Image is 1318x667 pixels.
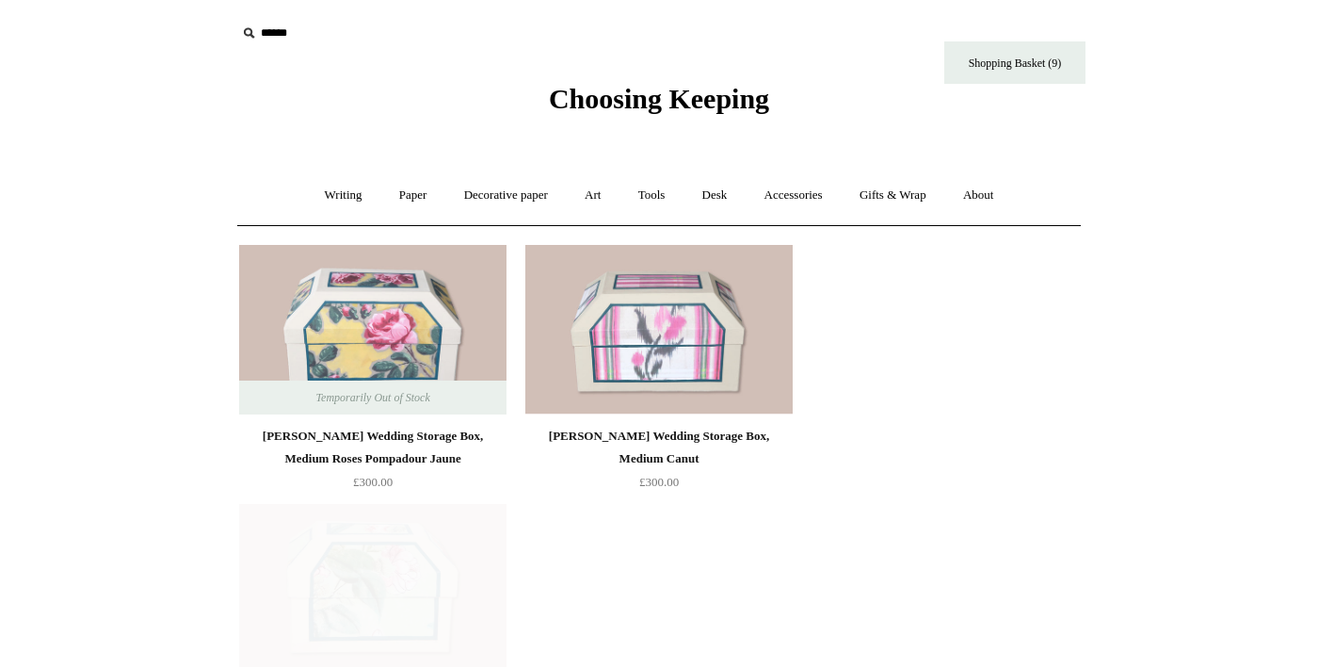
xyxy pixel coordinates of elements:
[297,381,448,415] span: Temporarily Out of Stock
[447,171,565,220] a: Decorative paper
[549,83,769,114] span: Choosing Keeping
[530,425,788,470] div: [PERSON_NAME] Wedding Storage Box, Medium Canut
[353,475,393,489] span: £300.00
[944,41,1085,84] a: Shopping Basket (9)
[621,171,683,220] a: Tools
[549,98,769,111] a: Choosing Keeping
[812,245,1079,415] a: Antoinette Poisson Wedding Storage Box, Medium Roses Pompadour Gris Antoinette Poisson Wedding St...
[812,425,1079,502] a: [PERSON_NAME] Wedding Storage Box, Medium Roses Pompadour Gris £300.00
[568,171,618,220] a: Art
[639,475,679,489] span: £300.00
[925,475,965,489] span: £300.00
[239,245,506,415] img: Antoinette Poisson Wedding Storage Box, Medium Roses Pompadour Jaune
[525,425,793,502] a: [PERSON_NAME] Wedding Storage Box, Medium Canut £300.00
[685,171,745,220] a: Desk
[525,245,793,415] img: Antoinette Poisson Wedding Storage Box, Medium Canut
[382,171,444,220] a: Paper
[747,171,840,220] a: Accessories
[308,171,379,220] a: Writing
[946,171,1011,220] a: About
[843,171,943,220] a: Gifts & Wrap
[244,425,502,470] div: [PERSON_NAME] Wedding Storage Box, Medium Roses Pompadour Jaune
[239,425,506,502] a: [PERSON_NAME] Wedding Storage Box, Medium Roses Pompadour Jaune £300.00
[812,245,1079,415] img: Antoinette Poisson Wedding Storage Box, Medium Roses Pompadour Gris
[525,245,793,415] a: Antoinette Poisson Wedding Storage Box, Medium Canut Antoinette Poisson Wedding Storage Box, Medi...
[239,245,506,415] a: Antoinette Poisson Wedding Storage Box, Medium Roses Pompadour Jaune Antoinette Poisson Wedding S...
[816,425,1074,470] div: [PERSON_NAME] Wedding Storage Box, Medium Roses Pompadour Gris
